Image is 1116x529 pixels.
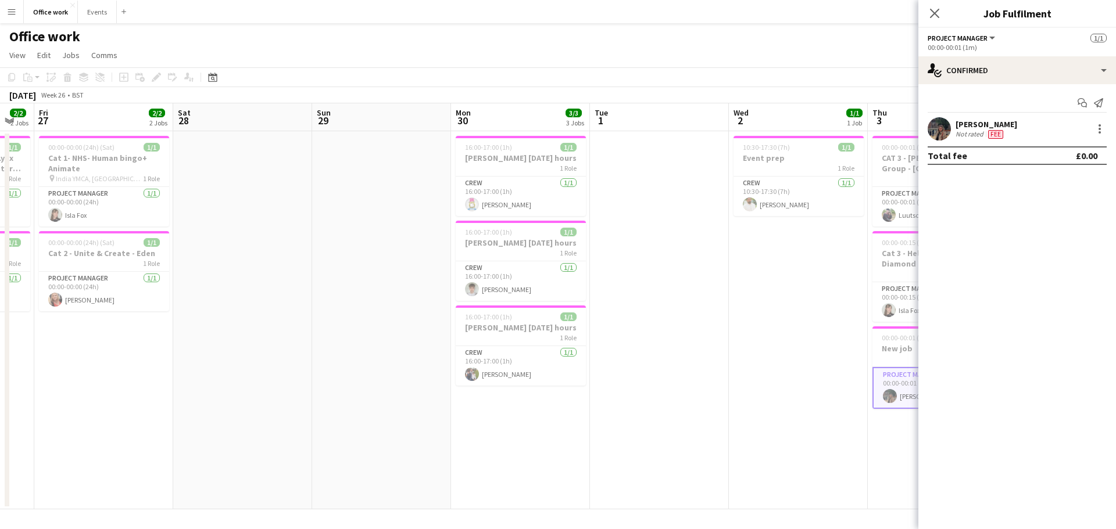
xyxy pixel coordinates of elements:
div: 2 Jobs [10,118,28,127]
div: Crew has different fees then in role [986,129,1006,139]
span: 00:00-00:00 (24h) (Sat) [48,143,115,152]
span: 00:00-00:00 (24h) (Sat) [48,238,115,247]
span: 00:00-00:01 (1m) [882,143,931,152]
span: 16:00-17:00 (1h) [465,143,512,152]
span: View [9,50,26,60]
app-card-role: Crew1/116:00-17:00 (1h)[PERSON_NAME] [456,177,586,216]
div: 1 Job [847,118,862,127]
app-card-role: Crew1/110:30-17:30 (7h)[PERSON_NAME] [734,177,864,216]
app-job-card: 00:00-00:00 (24h) (Sat)1/1Cat 1- NHS- Human bingo+ Animate India YMCA, [GEOGRAPHIC_DATA], [GEOGRA... [39,136,169,226]
span: 1/1 [846,109,863,117]
div: 00:00-00:01 (1m) [928,43,1107,52]
span: Comms [91,50,117,60]
app-job-card: 16:00-17:00 (1h)1/1[PERSON_NAME] [DATE] hours1 RoleCrew1/116:00-17:00 (1h)[PERSON_NAME] [456,305,586,386]
span: 30 [454,114,471,127]
h3: Event prep [734,153,864,163]
app-job-card: 16:00-17:00 (1h)1/1[PERSON_NAME] [DATE] hours1 RoleCrew1/116:00-17:00 (1h)[PERSON_NAME] [456,136,586,216]
h3: [PERSON_NAME] [DATE] hours [456,322,586,333]
button: Office work [24,1,78,23]
span: Sat [178,107,191,118]
span: 1 Role [560,164,577,172]
span: Sun [317,107,331,118]
span: 29 [315,114,331,127]
span: 1 Role [4,259,21,268]
h3: CAT 3 - [PERSON_NAME] Group - [GEOGRAPHIC_DATA] [872,153,1003,174]
span: 1/1 [560,143,577,152]
a: View [5,48,30,63]
span: Project Manager [928,34,988,42]
div: [DATE] [9,89,36,101]
app-card-role: Project Manager1/100:00-00:00 (24h)[PERSON_NAME] [39,272,169,311]
span: 1/1 [144,238,160,247]
app-card-role: Project Manager1/100:00-00:01 (1m)Luutsche [PERSON_NAME] [872,187,1003,226]
button: Events [78,1,117,23]
h3: [PERSON_NAME] [DATE] hours [456,153,586,163]
span: Edit [37,50,51,60]
h3: New job [872,343,1003,354]
span: 1 Role [838,164,854,172]
span: 1 Role [143,174,160,183]
span: 1/1 [560,228,577,236]
span: 16:00-17:00 (1h) [465,312,512,321]
a: Edit [33,48,55,63]
app-card-role: Crew1/116:00-17:00 (1h)[PERSON_NAME] [456,261,586,301]
div: 00:00-00:00 (24h) (Sat)1/1Cat 2 - Unite & Create - Eden1 RoleProject Manager1/100:00-00:00 (24h)[... [39,231,169,311]
span: 3/3 [566,109,582,117]
span: 1 Role [560,249,577,257]
span: 1 Role [143,259,160,268]
div: BST [72,91,84,99]
span: 1 Role [4,174,21,183]
app-card-role: Crew1/116:00-17:00 (1h)[PERSON_NAME] [456,346,586,386]
app-card-role: Project Manager1/100:00-00:15 (15m)Isla Fox [872,282,1003,322]
div: [PERSON_NAME] [956,119,1017,129]
h3: Cat 2 - Unite & Create - Eden [39,248,169,258]
h3: Cat 1- NHS- Human bingo+ Animate [39,153,169,174]
span: Mon [456,107,471,118]
span: 27 [37,114,48,127]
span: 1/1 [560,312,577,321]
app-job-card: 16:00-17:00 (1h)1/1[PERSON_NAME] [DATE] hours1 RoleCrew1/116:00-17:00 (1h)[PERSON_NAME] [456,221,586,301]
div: £0.00 [1076,150,1097,161]
a: Comms [87,48,122,63]
h3: Job Fulfilment [918,6,1116,21]
span: 1 Role [560,333,577,342]
h3: Cat 3 - Helios Global - Diamond Dome [872,248,1003,269]
span: 00:00-00:15 (15m) [882,238,935,247]
span: 2 [732,114,749,127]
div: 2 Jobs [149,118,167,127]
span: 1/1 [144,143,160,152]
app-job-card: 00:00-00:01 (1m)1/1CAT 3 - [PERSON_NAME] Group - [GEOGRAPHIC_DATA]1 RoleProject Manager1/100:00-0... [872,136,1003,226]
span: 1/1 [5,238,21,247]
span: Week 26 [38,91,67,99]
span: 1 [593,114,608,127]
span: 2/2 [10,109,26,117]
h3: [PERSON_NAME] [DATE] hours [456,237,586,248]
span: 00:00-00:01 (1m) [882,333,931,342]
span: 16:00-17:00 (1h) [465,228,512,236]
div: Total fee [928,150,967,161]
span: 1/1 [838,143,854,152]
span: 1/1 [1090,34,1107,42]
div: Not rated [956,129,986,139]
app-job-card: 00:00-00:01 (1m)1/1New job1 RoleProject Manager1/100:00-00:01 (1m)[PERSON_NAME] [872,326,1003,409]
app-job-card: 00:00-00:15 (15m)1/1Cat 3 - Helios Global - Diamond Dome1 RoleProject Manager1/100:00-00:15 (15m)... [872,231,1003,322]
span: Fri [39,107,48,118]
h1: Office work [9,28,80,45]
span: Tue [595,107,608,118]
div: 3 Jobs [566,118,584,127]
app-card-role: Project Manager1/100:00-00:01 (1m)[PERSON_NAME] [872,367,1003,409]
app-card-role: Project Manager1/100:00-00:00 (24h)Isla Fox [39,187,169,226]
span: Thu [872,107,887,118]
app-job-card: 10:30-17:30 (7h)1/1Event prep1 RoleCrew1/110:30-17:30 (7h)[PERSON_NAME] [734,136,864,216]
span: 28 [176,114,191,127]
span: 2/2 [149,109,165,117]
span: 3 [871,114,887,127]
